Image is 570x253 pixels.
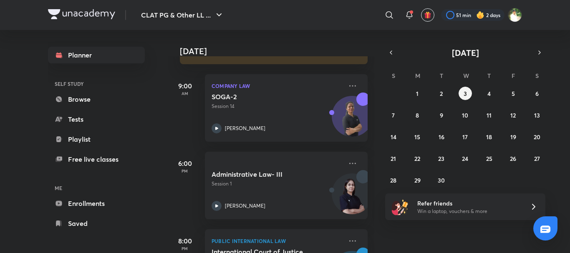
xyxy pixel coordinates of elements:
[415,72,420,80] abbr: Monday
[392,72,395,80] abbr: Sunday
[530,130,544,143] button: September 20, 2025
[435,130,448,143] button: September 16, 2025
[435,87,448,100] button: September 2, 2025
[411,87,424,100] button: September 1, 2025
[486,133,492,141] abbr: September 18, 2025
[476,11,484,19] img: streak
[48,91,145,108] a: Browse
[510,133,516,141] abbr: September 19, 2025
[48,195,145,212] a: Enrollments
[530,87,544,100] button: September 6, 2025
[435,108,448,122] button: September 9, 2025
[486,155,492,163] abbr: September 25, 2025
[459,87,472,100] button: September 3, 2025
[452,47,479,58] span: [DATE]
[168,81,202,91] h5: 9:00
[530,108,544,122] button: September 13, 2025
[168,246,202,251] p: PM
[414,133,420,141] abbr: September 15, 2025
[411,152,424,165] button: September 22, 2025
[387,152,400,165] button: September 21, 2025
[512,72,515,80] abbr: Friday
[387,173,400,187] button: September 28, 2025
[438,155,444,163] abbr: September 23, 2025
[332,100,372,140] img: Avatar
[212,81,343,91] p: Company Law
[507,152,520,165] button: September 26, 2025
[417,208,520,215] p: Win a laptop, vouchers & more
[387,108,400,122] button: September 7, 2025
[48,9,115,19] img: Company Logo
[508,8,522,22] img: Harshal Jadhao
[487,72,491,80] abbr: Thursday
[168,236,202,246] h5: 8:00
[439,133,444,141] abbr: September 16, 2025
[507,87,520,100] button: September 5, 2025
[482,87,496,100] button: September 4, 2025
[416,90,419,98] abbr: September 1, 2025
[391,133,396,141] abbr: September 14, 2025
[387,130,400,143] button: September 14, 2025
[534,133,540,141] abbr: September 20, 2025
[463,72,469,80] abbr: Wednesday
[510,111,516,119] abbr: September 12, 2025
[535,90,539,98] abbr: September 6, 2025
[168,168,202,173] p: PM
[487,90,491,98] abbr: September 4, 2025
[534,111,540,119] abbr: September 13, 2025
[168,91,202,96] p: AM
[48,77,145,91] h6: SELF STUDY
[48,131,145,148] a: Playlist
[392,111,395,119] abbr: September 7, 2025
[482,152,496,165] button: September 25, 2025
[48,47,145,63] a: Planner
[48,111,145,128] a: Tests
[440,72,443,80] abbr: Tuesday
[414,155,420,163] abbr: September 22, 2025
[482,108,496,122] button: September 11, 2025
[462,111,468,119] abbr: September 10, 2025
[397,47,534,58] button: [DATE]
[392,198,409,215] img: referral
[435,152,448,165] button: September 23, 2025
[462,155,468,163] abbr: September 24, 2025
[438,176,445,184] abbr: September 30, 2025
[411,108,424,122] button: September 8, 2025
[48,151,145,168] a: Free live classes
[440,111,443,119] abbr: September 9, 2025
[212,103,343,110] p: Session 14
[332,178,372,218] img: Avatar
[487,111,492,119] abbr: September 11, 2025
[212,170,315,178] h5: Administrative Law- III
[212,236,343,246] p: Public International Law
[391,155,396,163] abbr: September 21, 2025
[48,215,145,232] a: Saved
[212,180,343,188] p: Session 1
[48,181,145,195] h6: ME
[421,8,434,22] button: avatar
[414,176,421,184] abbr: September 29, 2025
[512,90,515,98] abbr: September 5, 2025
[411,173,424,187] button: September 29, 2025
[416,111,419,119] abbr: September 8, 2025
[48,9,115,21] a: Company Logo
[136,7,229,23] button: CLAT PG & Other LL ...
[459,108,472,122] button: September 10, 2025
[435,173,448,187] button: September 30, 2025
[462,133,468,141] abbr: September 17, 2025
[168,158,202,168] h5: 6:00
[180,46,376,56] h4: [DATE]
[440,90,443,98] abbr: September 2, 2025
[411,130,424,143] button: September 15, 2025
[507,108,520,122] button: September 12, 2025
[510,155,516,163] abbr: September 26, 2025
[507,130,520,143] button: September 19, 2025
[225,202,265,210] p: [PERSON_NAME]
[417,199,520,208] h6: Refer friends
[390,176,396,184] abbr: September 28, 2025
[459,130,472,143] button: September 17, 2025
[225,125,265,132] p: [PERSON_NAME]
[482,130,496,143] button: September 18, 2025
[212,93,315,101] h5: SOGA-2
[464,90,467,98] abbr: September 3, 2025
